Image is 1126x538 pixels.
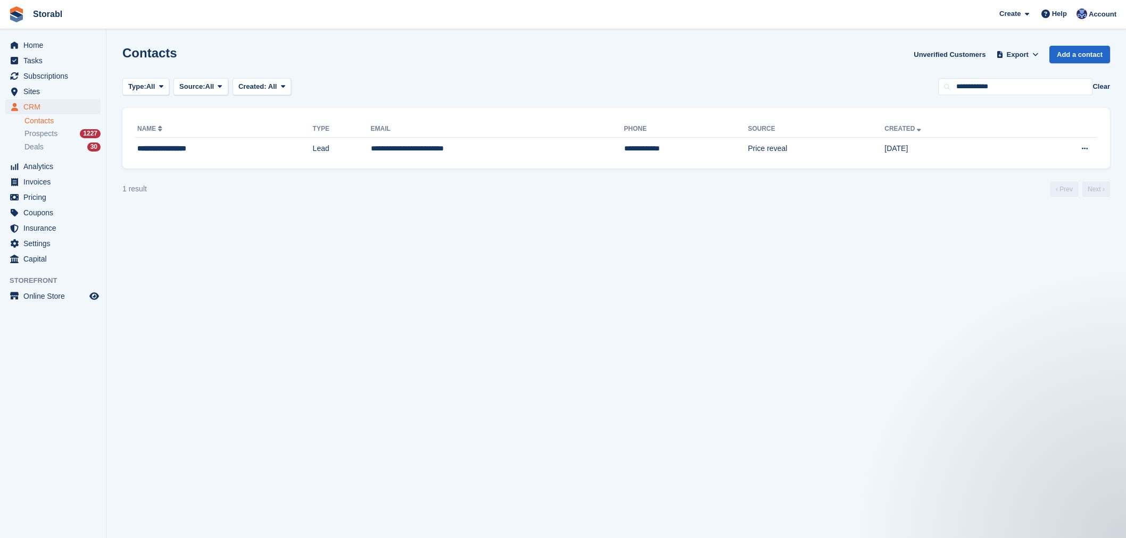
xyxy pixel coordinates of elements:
[624,121,748,138] th: Phone
[371,121,624,138] th: Email
[1049,46,1110,63] a: Add a contact
[23,174,87,189] span: Invoices
[122,183,147,195] div: 1 result
[23,159,87,174] span: Analytics
[9,6,24,22] img: stora-icon-8386f47178a22dfd0bd8f6a31ec36ba5ce8667c1dd55bd0f319d3a0aa187defe.svg
[23,289,87,304] span: Online Store
[5,99,101,114] a: menu
[23,84,87,99] span: Sites
[23,53,87,68] span: Tasks
[23,236,87,251] span: Settings
[233,78,291,96] button: Created: All
[1089,9,1116,20] span: Account
[5,159,101,174] a: menu
[23,251,87,266] span: Capital
[23,205,87,220] span: Coupons
[128,81,146,92] span: Type:
[122,78,169,96] button: Type: All
[179,81,205,92] span: Source:
[1082,181,1110,197] a: Next
[205,81,214,92] span: All
[24,142,44,152] span: Deals
[24,116,101,126] a: Contacts
[24,141,101,153] a: Deals 30
[748,121,884,138] th: Source
[238,82,267,90] span: Created:
[10,275,106,286] span: Storefront
[122,46,177,60] h1: Contacts
[313,121,371,138] th: Type
[909,46,990,63] a: Unverified Customers
[24,129,57,139] span: Prospects
[884,125,923,132] a: Created
[884,138,1020,160] td: [DATE]
[23,221,87,236] span: Insurance
[5,205,101,220] a: menu
[999,9,1021,19] span: Create
[5,84,101,99] a: menu
[1092,81,1110,92] button: Clear
[994,46,1041,63] button: Export
[5,190,101,205] a: menu
[5,251,101,266] a: menu
[24,128,101,139] a: Prospects 1227
[173,78,228,96] button: Source: All
[5,236,101,251] a: menu
[23,38,87,53] span: Home
[5,174,101,189] a: menu
[137,125,164,132] a: Name
[1007,49,1029,60] span: Export
[5,38,101,53] a: menu
[87,142,101,152] div: 30
[80,129,101,138] div: 1227
[1052,9,1067,19] span: Help
[23,69,87,83] span: Subscriptions
[5,69,101,83] a: menu
[1050,181,1078,197] a: Previous
[146,81,155,92] span: All
[5,221,101,236] a: menu
[313,138,371,160] td: Lead
[29,5,67,23] a: Storabl
[268,82,277,90] span: All
[1077,9,1087,19] img: Tegan Ewart
[1048,181,1112,197] nav: Page
[88,290,101,302] a: Preview store
[23,99,87,114] span: CRM
[748,138,884,160] td: Price reveal
[23,190,87,205] span: Pricing
[5,53,101,68] a: menu
[5,289,101,304] a: menu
